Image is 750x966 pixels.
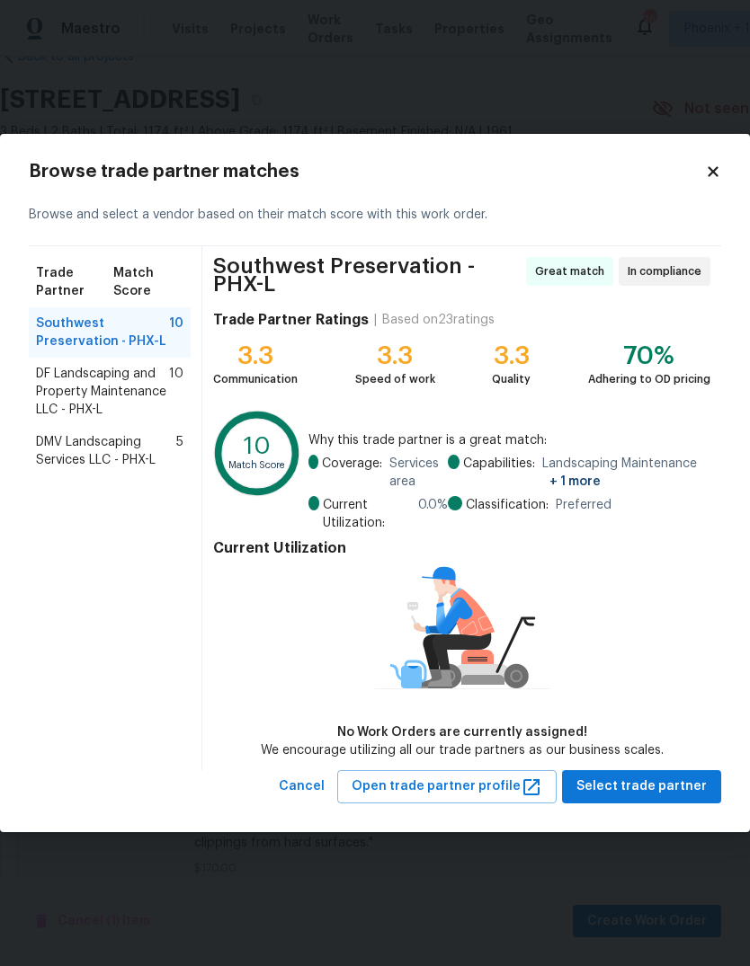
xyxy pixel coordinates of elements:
span: Select trade partner [576,775,707,798]
text: 10 [244,434,271,458]
span: Open trade partner profile [352,775,542,798]
span: Great match [535,262,612,280]
div: We encourage utilizing all our trade partners as our business scales. [261,741,664,759]
div: 3.3 [213,347,298,365]
span: Current Utilization: [323,496,411,532]
span: Preferred [556,496,612,514]
span: Match Score [113,264,183,300]
span: In compliance [628,262,709,280]
span: DF Landscaping and Property Maintenance LLC - PHX-L [36,365,169,419]
span: Trade Partner [36,264,113,300]
div: Adhering to OD pricing [588,370,710,388]
span: Why this trade partner is a great match: [308,431,710,449]
span: Southwest Preservation - PHX-L [36,315,169,350]
h2: Browse trade partner matches [29,163,705,181]
div: Speed of work [355,370,435,388]
div: No Work Orders are currently assigned! [261,723,664,741]
button: Cancel [272,770,332,803]
span: Capabilities: [463,455,535,491]
div: | [369,311,382,329]
span: DMV Landscaping Services LLC - PHX-L [36,433,176,469]
text: Match Score [228,460,286,470]
span: Coverage: [322,455,382,491]
div: 3.3 [355,347,435,365]
span: + 1 more [549,475,601,488]
div: Communication [213,370,298,388]
span: Southwest Preservation - PHX-L [213,257,521,293]
span: 0.0 % [418,496,448,532]
div: Quality [492,370,531,388]
span: 10 [169,315,183,350]
span: Cancel [279,775,325,798]
span: Services area [389,455,448,491]
button: Select trade partner [562,770,721,803]
span: Classification: [466,496,549,514]
h4: Current Utilization [213,539,710,557]
span: 5 [176,433,183,469]
div: Based on 23 ratings [382,311,495,329]
h4: Trade Partner Ratings [213,311,369,329]
div: 70% [588,347,710,365]
button: Open trade partner profile [337,770,557,803]
div: 3.3 [492,347,531,365]
div: Browse and select a vendor based on their match score with this work order. [29,184,721,246]
span: Landscaping Maintenance [542,455,710,491]
span: 10 [169,365,183,419]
